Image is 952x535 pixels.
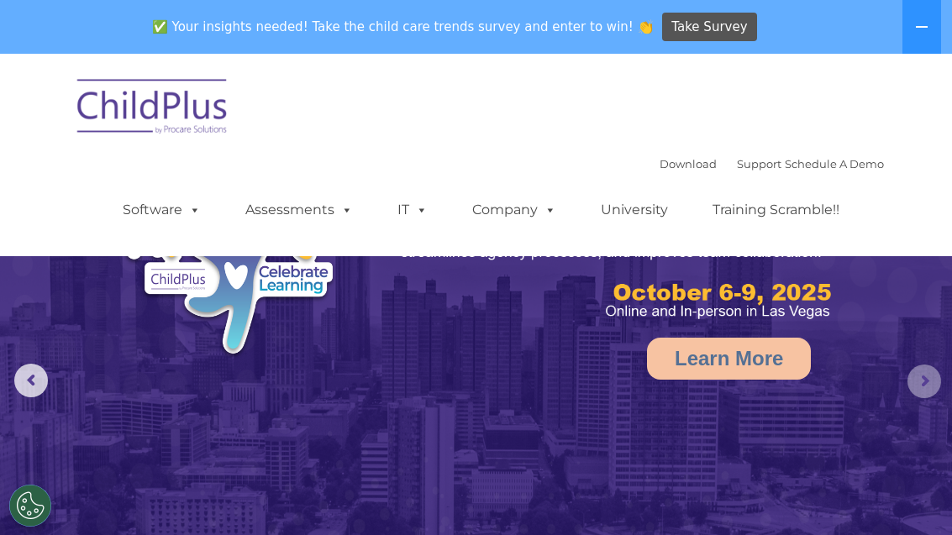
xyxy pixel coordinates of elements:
[696,193,856,227] a: Training Scramble!!
[106,193,218,227] a: Software
[660,157,884,170] font: |
[662,13,757,42] a: Take Survey
[737,157,781,170] a: Support
[671,13,747,42] span: Take Survey
[785,157,884,170] a: Schedule A Demo
[455,193,573,227] a: Company
[145,11,660,44] span: ✅ Your insights needed! Take the child care trends survey and enter to win! 👏
[647,338,811,380] a: Learn More
[660,157,717,170] a: Download
[381,193,444,227] a: IT
[229,193,370,227] a: Assessments
[584,193,685,227] a: University
[69,67,237,151] img: ChildPlus by Procare Solutions
[9,485,51,527] button: Cookies Settings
